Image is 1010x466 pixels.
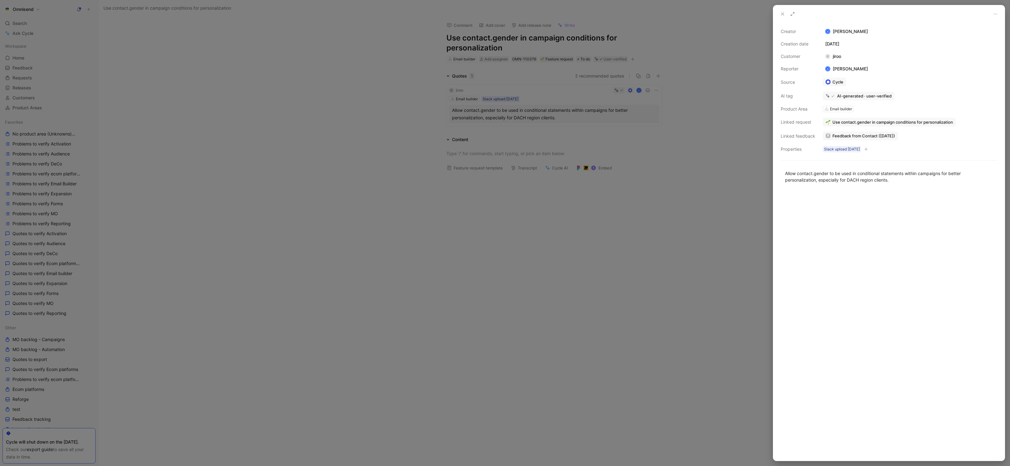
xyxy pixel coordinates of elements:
[781,92,815,100] div: AI tag
[781,132,815,140] div: Linked feedback
[785,170,993,183] div: Allow contact.gender to be used in conditional statements within campaigns for better personaliza...
[824,146,860,152] div: Slack upload [DATE]
[823,53,844,60] div: jiroo
[781,145,815,153] div: Properties
[825,54,830,59] div: C
[781,28,815,35] div: Creator
[826,120,831,125] img: 🌱
[781,40,815,48] div: Creation date
[823,78,846,86] a: Cycle
[781,65,815,73] div: Reporter
[826,30,830,34] div: K
[832,119,953,125] span: Use contact.gender in campaign conditions for personalization
[826,67,830,71] div: K
[781,78,815,86] div: Source
[823,118,956,126] button: 🌱Use contact.gender in campaign conditions for personalization
[781,105,815,113] div: Product Area
[781,118,815,126] div: Linked request
[830,106,852,112] div: Email builder
[837,93,892,99] div: AI-generated · user-verified
[781,53,815,60] div: Customer
[832,133,895,139] span: Feedback from Contact ([DATE])
[823,65,870,73] div: [PERSON_NAME]
[823,28,997,35] div: [PERSON_NAME]
[823,40,997,48] div: [DATE]
[823,131,898,140] a: Feedback from Contact ([DATE])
